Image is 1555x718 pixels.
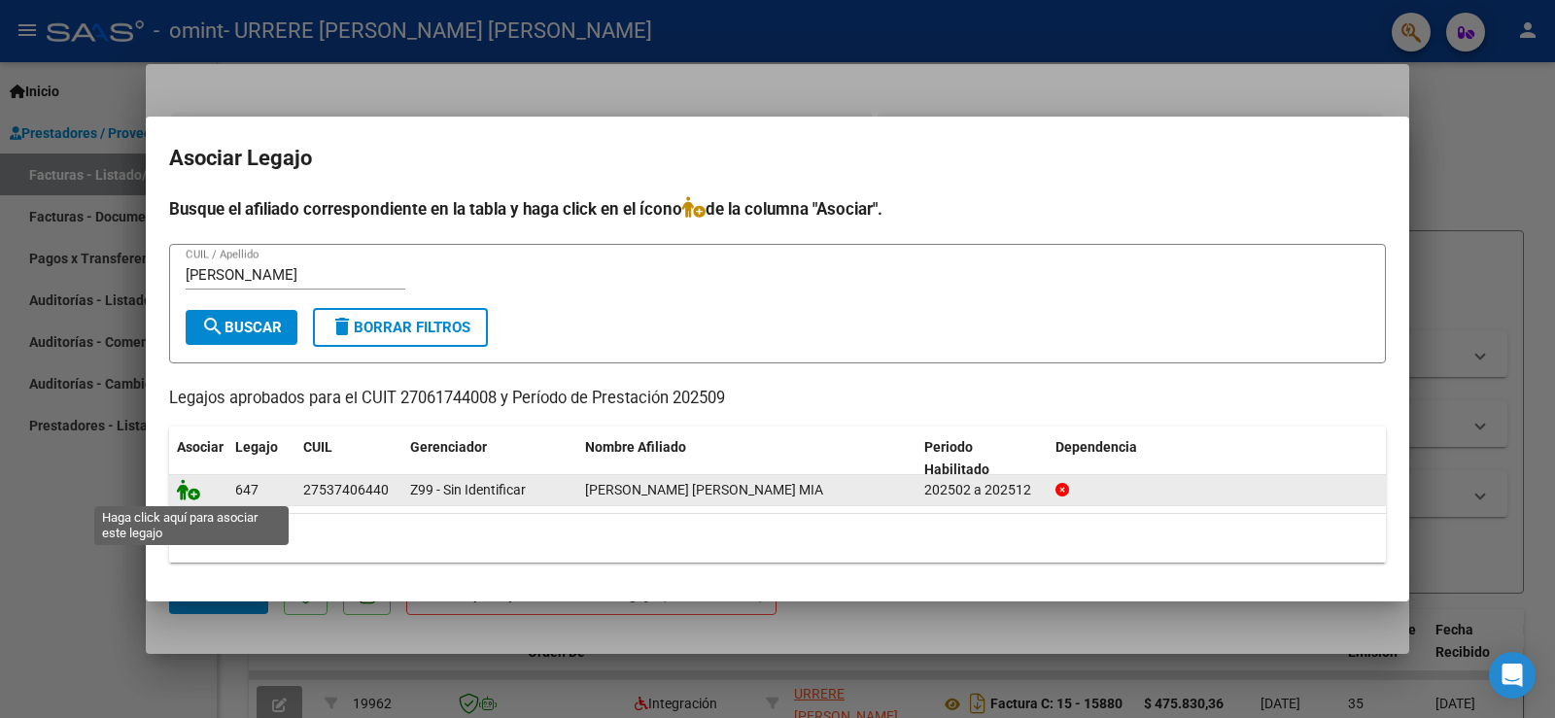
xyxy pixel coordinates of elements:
[169,196,1386,222] h4: Busque el afiliado correspondiente en la tabla y haga click en el ícono de la columna "Asociar".
[201,319,282,336] span: Buscar
[169,387,1386,411] p: Legajos aprobados para el CUIT 27061744008 y Período de Prestación 202509
[169,427,227,491] datatable-header-cell: Asociar
[924,439,989,477] span: Periodo Habilitado
[186,310,297,345] button: Buscar
[169,514,1386,563] div: 1 registros
[410,439,487,455] span: Gerenciador
[235,439,278,455] span: Legajo
[585,482,823,497] span: RAPP ALFONSO ALMA MIA
[295,427,402,491] datatable-header-cell: CUIL
[303,439,332,455] span: CUIL
[410,482,526,497] span: Z99 - Sin Identificar
[916,427,1048,491] datatable-header-cell: Periodo Habilitado
[330,315,354,338] mat-icon: delete
[330,319,470,336] span: Borrar Filtros
[577,427,916,491] datatable-header-cell: Nombre Afiliado
[313,308,488,347] button: Borrar Filtros
[177,439,224,455] span: Asociar
[201,315,225,338] mat-icon: search
[1055,439,1137,455] span: Dependencia
[585,439,686,455] span: Nombre Afiliado
[402,427,577,491] datatable-header-cell: Gerenciador
[1048,427,1387,491] datatable-header-cell: Dependencia
[924,479,1040,501] div: 202502 a 202512
[1489,652,1536,699] div: Open Intercom Messenger
[235,482,259,497] span: 647
[169,140,1386,177] h2: Asociar Legajo
[227,427,295,491] datatable-header-cell: Legajo
[303,479,389,501] div: 27537406440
